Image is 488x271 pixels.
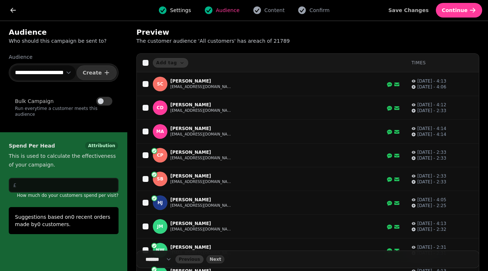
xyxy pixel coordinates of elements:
p: [DATE] - 4:14 [417,126,446,131]
button: [EMAIL_ADDRESS][DOMAIN_NAME] [170,131,232,137]
p: [DATE] - 4:13 [417,78,446,84]
button: back [175,255,204,263]
div: Times [411,60,473,66]
p: [PERSON_NAME] [170,173,232,179]
button: next [206,255,225,263]
p: [PERSON_NAME] [170,78,232,84]
p: Run everytime a customer meets this audience [15,106,112,117]
p: How much do your customers spend per visit? [9,192,119,198]
span: MA [156,129,164,134]
span: Settings [170,7,191,14]
p: [DATE] - 4:12 [417,102,446,108]
nav: Pagination [136,251,479,268]
span: Content [264,7,285,14]
p: [PERSON_NAME] [170,149,232,155]
button: [EMAIL_ADDRESS][DOMAIN_NAME] [170,84,232,90]
span: Previous [179,257,200,262]
span: SB [157,176,163,182]
p: [DATE] - 2:33 [417,179,446,185]
button: Add tag [153,58,188,68]
button: Continue [436,3,482,18]
span: NW [156,248,164,253]
p: This is used to calculate the effectiveness of your campaign. [9,152,119,169]
div: Attribution [85,141,119,150]
p: [DATE] - 2:31 [417,244,446,250]
p: [DATE] - 4:14 [417,131,446,137]
span: Save Changes [388,8,429,13]
button: go back [6,3,20,18]
p: [DATE] - 2:31 [417,250,446,256]
button: [EMAIL_ADDRESS][DOMAIN_NAME] [170,250,232,256]
p: [PERSON_NAME] [170,197,232,203]
span: SC [157,81,163,87]
label: Audience [9,53,119,61]
p: The customer audience ' All customers ' has a reach of 21789 [136,37,323,45]
p: [DATE] - 4:05 [417,197,446,203]
span: JM [157,224,163,229]
span: Confirm [309,7,329,14]
button: [EMAIL_ADDRESS][DOMAIN_NAME] [170,203,232,209]
p: [DATE] - 2:33 [417,155,446,161]
span: Spend Per Head [9,141,55,150]
span: HJ [158,200,163,205]
p: [DATE] - 2:33 [417,149,446,155]
button: [EMAIL_ADDRESS][DOMAIN_NAME] [170,155,232,161]
button: [EMAIL_ADDRESS][DOMAIN_NAME] [170,226,232,232]
p: [PERSON_NAME] [170,244,232,250]
p: Suggestions based on 0 recent orders made by 0 customers. [15,213,112,228]
span: Next [210,257,221,262]
p: [PERSON_NAME] [170,126,232,131]
p: [DATE] - 2:32 [417,226,446,232]
span: Audience [216,7,240,14]
p: [DATE] - 2:33 [417,108,446,114]
p: Who should this campaign be sent to? [9,37,119,45]
span: Add tag [156,61,177,65]
button: Create [77,65,117,80]
p: [PERSON_NAME] [170,102,232,108]
span: CP [157,153,163,158]
span: CD [157,105,164,110]
p: [DATE] - 2:25 [417,203,446,209]
span: Create [83,70,102,75]
h2: Audience [9,27,119,37]
label: Bulk Campaign [15,97,54,106]
p: [PERSON_NAME] [170,221,232,226]
p: [DATE] - 2:33 [417,173,446,179]
h2: Preview [136,27,276,37]
button: Save Changes [383,3,435,18]
span: Continue [442,8,468,13]
button: [EMAIL_ADDRESS][DOMAIN_NAME] [170,108,232,114]
button: [EMAIL_ADDRESS][DOMAIN_NAME] [170,179,232,185]
p: [DATE] - 4:06 [417,84,446,90]
p: [DATE] - 4:13 [417,221,446,226]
